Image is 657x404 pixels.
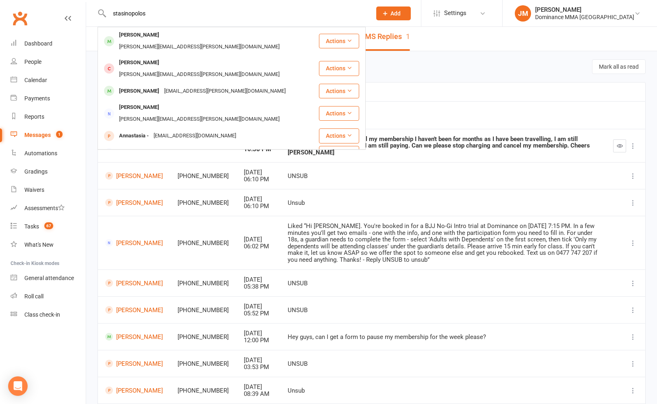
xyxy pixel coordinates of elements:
[244,303,273,310] div: [DATE]
[319,128,359,143] button: Actions
[24,168,48,175] div: Gradings
[178,307,229,314] div: [PHONE_NUMBER]
[244,169,273,176] div: [DATE]
[178,334,229,341] div: [PHONE_NUMBER]
[244,364,273,371] div: 03:53 PM
[244,330,273,337] div: [DATE]
[288,223,598,263] div: Liked “Hi [PERSON_NAME]. You're booked in for a BJJ No-Gi Intro trial at Dominance on [DATE] 7:15...
[24,40,52,47] div: Dashboard
[105,172,163,180] a: [PERSON_NAME]
[319,34,359,48] button: Actions
[117,41,282,53] div: [PERSON_NAME][EMAIL_ADDRESS][PERSON_NAME][DOMAIN_NAME]
[319,146,359,161] button: Actions
[10,8,30,28] a: Clubworx
[11,269,86,287] a: General attendance kiosk mode
[24,187,44,193] div: Waivers
[56,131,63,138] span: 1
[178,280,229,287] div: [PHONE_NUMBER]
[244,391,273,397] div: 08:39 AM
[288,173,598,180] div: UNSUB
[11,163,86,181] a: Gradings
[117,130,151,142] div: Annastasia -
[24,77,47,83] div: Calendar
[244,384,273,391] div: [DATE]
[178,361,229,367] div: [PHONE_NUMBER]
[319,84,359,98] button: Actions
[11,144,86,163] a: Automations
[11,126,86,144] a: Messages 1
[24,205,65,211] div: Assessments
[244,146,273,153] div: 10:38 PM
[288,136,598,156] div: Hey guys can I please cancel my membership I haven't been for months as I have been travelling, I...
[535,6,634,13] div: [PERSON_NAME]
[515,5,531,22] div: JM
[244,276,273,283] div: [DATE]
[244,243,273,250] div: 06:02 PM
[162,85,288,97] div: [EMAIL_ADDRESS][PERSON_NAME][DOMAIN_NAME]
[360,23,410,51] a: SMS Replies1
[98,83,645,101] input: Search by name or phone number
[178,200,229,206] div: [PHONE_NUMBER]
[11,35,86,53] a: Dashboard
[117,102,162,113] div: [PERSON_NAME]
[117,69,282,80] div: [PERSON_NAME][EMAIL_ADDRESS][PERSON_NAME][DOMAIN_NAME]
[288,200,598,206] div: Unsub
[406,32,410,41] div: 1
[11,181,86,199] a: Waivers
[376,7,411,20] button: Add
[24,113,44,120] div: Reports
[11,199,86,217] a: Assessments
[11,108,86,126] a: Reports
[24,132,51,138] div: Messages
[8,376,28,396] div: Open Intercom Messenger
[244,203,273,210] div: 06:10 PM
[244,283,273,290] div: 05:38 PM
[105,333,163,341] a: [PERSON_NAME]
[11,217,86,236] a: Tasks 67
[117,29,162,41] div: [PERSON_NAME]
[178,240,229,247] div: [PHONE_NUMBER]
[24,275,74,281] div: General attendance
[11,236,86,254] a: What's New
[24,59,41,65] div: People
[11,306,86,324] a: Class kiosk mode
[105,239,163,247] a: [PERSON_NAME]
[24,150,57,156] div: Automations
[244,236,273,243] div: [DATE]
[105,360,163,367] a: [PERSON_NAME]
[288,307,598,314] div: UNSUB
[288,280,598,287] div: UNSUB
[105,199,163,206] a: [PERSON_NAME]
[11,287,86,306] a: Roll call
[117,85,162,97] div: [PERSON_NAME]
[535,13,634,21] div: Dominance MMA [GEOGRAPHIC_DATA]
[244,176,273,183] div: 06:10 PM
[151,130,239,142] div: [EMAIL_ADDRESS][DOMAIN_NAME]
[178,387,229,394] div: [PHONE_NUMBER]
[24,311,60,318] div: Class check-in
[107,8,366,19] input: Search...
[288,387,598,394] div: Unsub
[319,61,359,76] button: Actions
[11,53,86,71] a: People
[24,293,43,300] div: Roll call
[24,241,54,248] div: What's New
[244,196,273,203] div: [DATE]
[280,102,606,129] th: Message
[244,310,273,317] div: 05:52 PM
[444,4,466,22] span: Settings
[24,223,39,230] div: Tasks
[244,337,273,344] div: 12:00 PM
[162,148,249,159] div: [EMAIL_ADDRESS][DOMAIN_NAME]
[105,279,163,287] a: [PERSON_NAME]
[44,222,53,229] span: 67
[288,334,598,341] div: Hey guys, can I get a form to pause my membership for the week please?
[117,57,162,69] div: [PERSON_NAME]
[117,148,162,159] div: [PERSON_NAME]
[105,306,163,314] a: [PERSON_NAME]
[105,387,163,394] a: [PERSON_NAME]
[24,95,50,102] div: Payments
[319,106,359,121] button: Actions
[11,71,86,89] a: Calendar
[117,113,282,125] div: [PERSON_NAME][EMAIL_ADDRESS][PERSON_NAME][DOMAIN_NAME]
